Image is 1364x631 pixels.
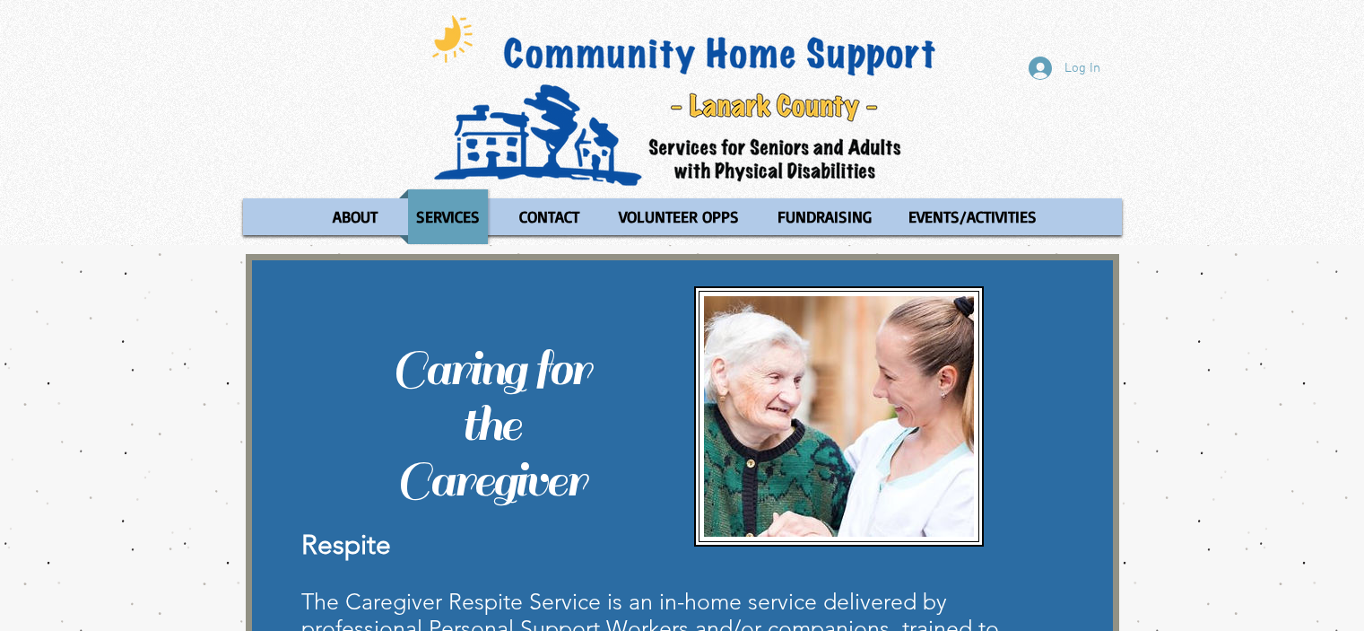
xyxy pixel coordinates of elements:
a: VOLUNTEER OPPS [602,189,756,244]
span: Respite [301,529,391,561]
p: ABOUT [325,189,386,244]
a: FUNDRAISING [760,189,887,244]
p: FUNDRAISING [769,189,880,244]
a: CONTACT [501,189,597,244]
span: Log In [1058,59,1107,78]
span: Caring for the Caregiver [391,337,590,512]
button: Log In [1016,51,1113,85]
nav: Site [243,189,1122,244]
a: EVENTS/ACTIVITIES [891,189,1054,244]
img: Respite1.JPG [704,296,974,537]
p: CONTACT [511,189,587,244]
a: ABOUT [315,189,395,244]
p: SERVICES [408,189,488,244]
p: VOLUNTEER OPPS [611,189,747,244]
p: EVENTS/ACTIVITIES [900,189,1045,244]
a: SERVICES [399,189,497,244]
